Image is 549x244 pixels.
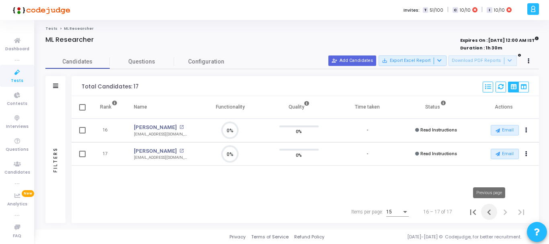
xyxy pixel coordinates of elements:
[52,115,59,204] div: Filters
[229,234,246,240] a: Privacy
[13,233,21,240] span: FAQ
[420,127,457,133] span: Read Instructions
[7,100,27,107] span: Contests
[264,96,333,119] th: Quality
[521,125,532,136] button: Actions
[296,127,302,135] span: 0%
[92,119,126,142] td: 16
[188,57,224,66] span: Configuration
[494,7,505,14] span: 10/10
[521,148,532,160] button: Actions
[196,96,264,119] th: Functionality
[45,57,110,66] span: Candidates
[82,84,139,90] div: Total Candidates: 17
[10,2,70,18] img: logo
[22,190,34,197] span: New
[45,26,57,31] a: Tests
[491,149,519,159] button: Email
[473,187,505,198] div: Previous page
[6,146,29,153] span: Questions
[487,7,492,13] span: I
[481,204,497,220] button: Previous page
[367,151,368,158] div: -
[134,103,147,111] div: Name
[64,26,94,31] span: ML Researcher
[296,151,302,159] span: 0%
[324,234,539,240] div: [DATE]-[DATE] © Codejudge, for better recruitment.
[5,46,29,53] span: Dashboard
[179,149,184,153] mat-icon: open_in_new
[6,123,29,130] span: Interviews
[386,209,392,215] span: 15
[513,204,529,220] button: Last page
[367,127,368,134] div: -
[332,58,337,64] mat-icon: person_add_alt
[420,151,457,156] span: Read Instructions
[460,7,471,14] span: 10/10
[379,55,447,66] button: Export Excel Report
[453,7,458,13] span: C
[110,57,174,66] span: Questions
[294,234,324,240] a: Refund Policy
[447,6,449,14] span: |
[402,96,471,119] th: Status
[430,7,443,14] span: 51/100
[423,208,452,215] div: 16 – 17 of 17
[460,35,539,44] strong: Expires On : [DATE] 12:00 AM IST
[355,103,380,111] div: Time taken
[404,7,420,14] label: Invites:
[92,142,126,166] td: 17
[179,125,184,129] mat-icon: open_in_new
[423,7,428,13] span: T
[134,147,177,155] a: [PERSON_NAME]
[11,78,23,84] span: Tests
[497,204,513,220] button: Next page
[45,36,94,44] h4: ML Researcher
[508,82,529,92] div: View Options
[481,6,483,14] span: |
[134,131,188,137] div: [EMAIL_ADDRESS][DOMAIN_NAME]
[470,96,539,119] th: Actions
[45,26,539,31] nav: breadcrumb
[491,125,519,135] button: Email
[328,55,376,66] button: Add Candidates
[386,209,409,215] mat-select: Items per page:
[134,123,177,131] a: [PERSON_NAME]
[92,96,126,119] th: Rank
[465,204,481,220] button: First page
[7,201,27,208] span: Analytics
[251,234,289,240] a: Terms of Service
[4,169,30,176] span: Candidates
[449,55,517,66] button: Download PDF Reports
[382,58,387,64] mat-icon: save_alt
[351,208,383,215] div: Items per page:
[460,45,502,51] strong: Duration : 1h 30m
[134,155,188,161] div: [EMAIL_ADDRESS][DOMAIN_NAME]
